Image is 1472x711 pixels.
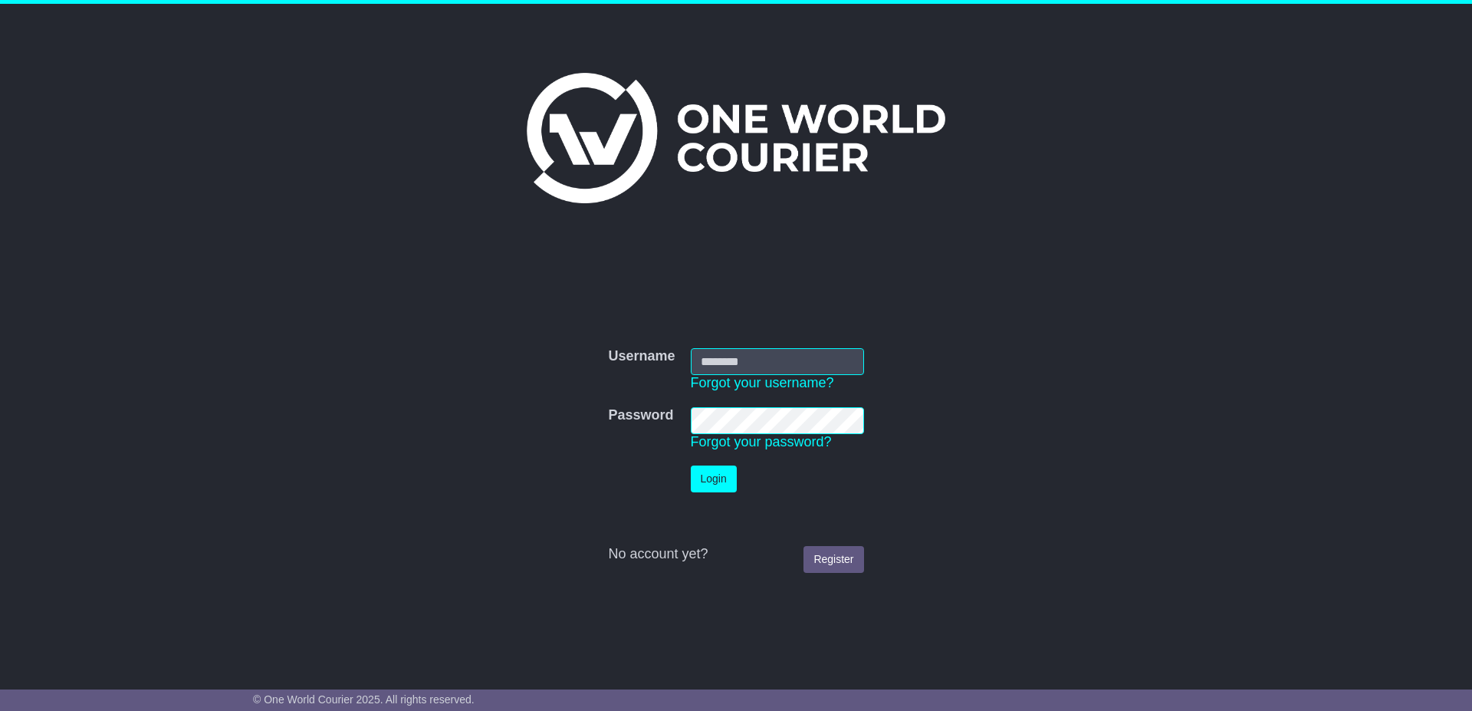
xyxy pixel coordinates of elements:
a: Forgot your password? [691,434,832,449]
img: One World [527,73,945,203]
div: No account yet? [608,546,863,563]
label: Password [608,407,673,424]
a: Forgot your username? [691,375,834,390]
span: © One World Courier 2025. All rights reserved. [253,693,475,706]
a: Register [803,546,863,573]
label: Username [608,348,675,365]
button: Login [691,466,737,492]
